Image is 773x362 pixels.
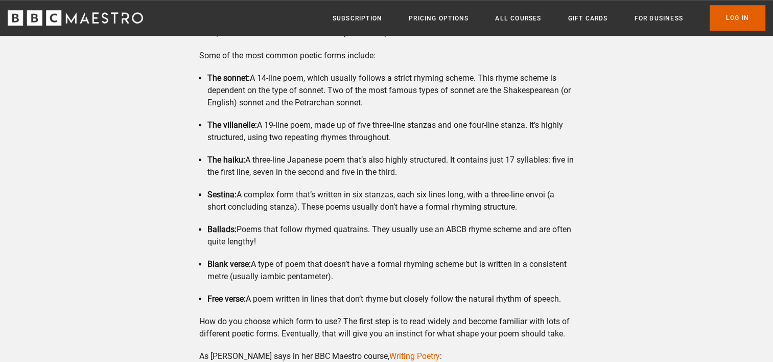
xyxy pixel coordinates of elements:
[207,259,251,269] strong: Blank verse:
[199,315,574,340] p: How do you choose which form to use? The first step is to read widely and become familiar with lo...
[389,351,440,361] a: Writing Poetry
[207,189,574,213] li: A complex form that’s written in six stanzas, each six lines long, with a three-line envoi (a sho...
[207,223,574,248] li: Poems that follow rhymed quatrains. They usually use an ABCB rhyme scheme and are often quite len...
[568,13,607,24] a: Gift Cards
[207,190,237,199] strong: Sestina:
[207,224,237,234] strong: Ballads:
[710,5,765,31] a: Log In
[207,120,257,130] strong: The villanelle:
[207,294,246,304] strong: Free verse:
[207,119,574,144] li: A 19-line poem, made up of five three-line stanzas and one four-line stanza. It’s highly structur...
[199,50,574,62] p: Some of the most common poetic forms include:
[207,154,574,178] li: A three-line Japanese poem that’s also highly structured. It contains just 17 syllables: five in ...
[495,13,541,24] a: All Courses
[207,72,574,109] li: A 14-line poem, which usually follows a strict rhyming scheme. This rhyme scheme is dependent on ...
[8,10,143,26] svg: BBC Maestro
[207,73,250,83] strong: The sonnet:
[409,13,469,24] a: Pricing Options
[207,293,574,305] li: A poem written in lines that don’t rhyme but closely follow the natural rhythm of speech.
[333,5,765,31] nav: Primary
[207,258,574,283] li: A type of poem that doesn’t have a formal rhyming scheme but is written in a consistent metre (us...
[634,13,683,24] a: For business
[333,13,382,24] a: Subscription
[207,155,245,165] strong: The haiku:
